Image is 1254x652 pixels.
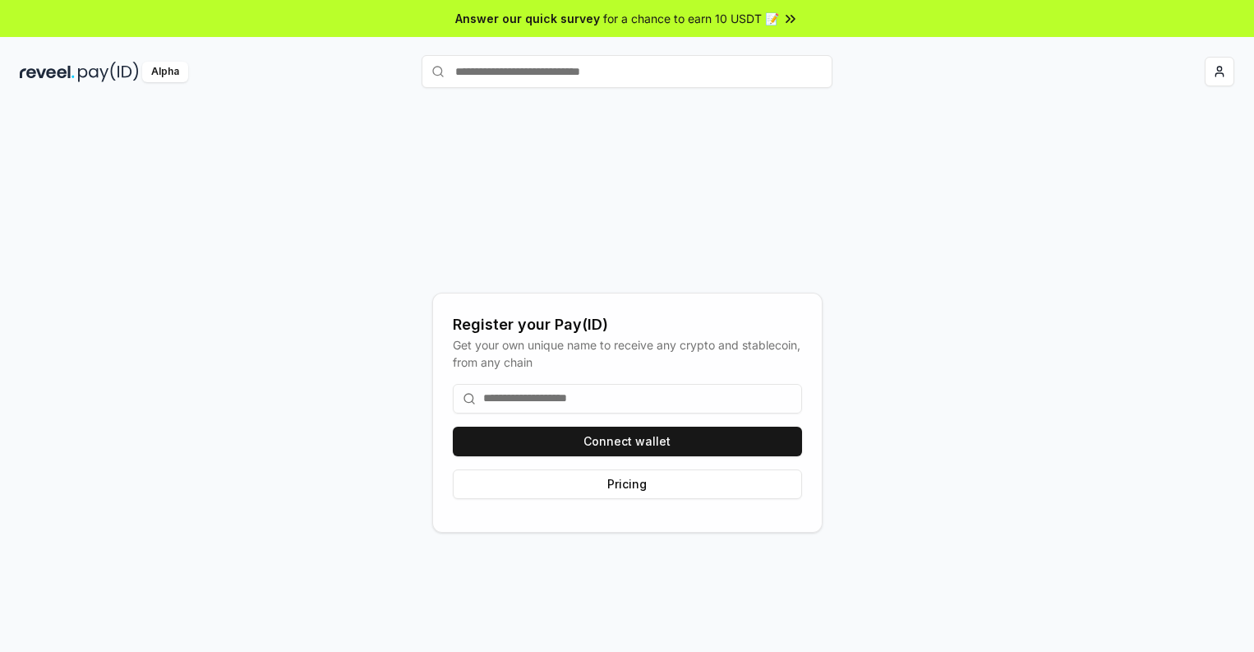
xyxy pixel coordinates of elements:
img: reveel_dark [20,62,75,82]
img: pay_id [78,62,139,82]
div: Register your Pay(ID) [453,313,802,336]
button: Pricing [453,469,802,499]
span: for a chance to earn 10 USDT 📝 [603,10,779,27]
div: Get your own unique name to receive any crypto and stablecoin, from any chain [453,336,802,371]
div: Alpha [142,62,188,82]
button: Connect wallet [453,427,802,456]
span: Answer our quick survey [455,10,600,27]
